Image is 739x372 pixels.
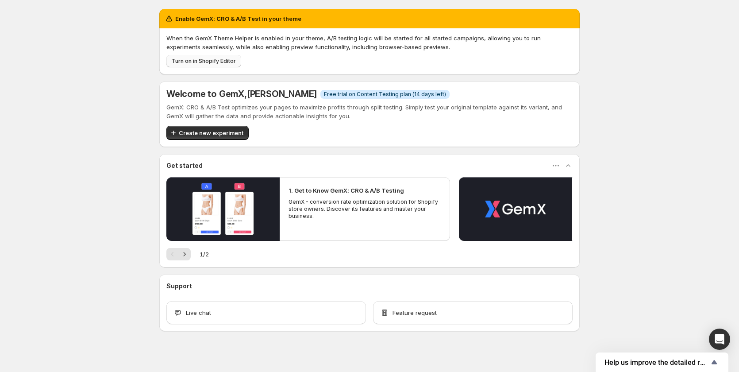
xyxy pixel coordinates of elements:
[289,186,404,195] h2: 1. Get to Know GemX: CRO & A/B Testing
[175,14,301,23] h2: Enable GemX: CRO & A/B Test in your theme
[166,126,249,140] button: Create new experiment
[709,329,730,350] div: Open Intercom Messenger
[166,89,317,99] h5: Welcome to GemX
[604,357,720,368] button: Show survey - Help us improve the detailed report for A/B campaigns
[166,177,280,241] button: Play video
[179,128,243,137] span: Create new experiment
[166,248,191,260] nav: Pagination
[289,198,441,220] p: GemX - conversion rate optimization solution for Shopify store owners. Discover its features and ...
[166,55,241,67] button: Turn on in Shopify Editor
[200,250,209,259] span: 1 / 2
[172,58,236,65] span: Turn on in Shopify Editor
[166,282,192,291] h3: Support
[324,91,446,98] span: Free trial on Content Testing plan (14 days left)
[166,103,573,120] p: GemX: CRO & A/B Test optimizes your pages to maximize profits through split testing. Simply test ...
[178,248,191,260] button: Next
[244,89,317,99] span: , [PERSON_NAME]
[186,308,211,317] span: Live chat
[604,358,709,367] span: Help us improve the detailed report for A/B campaigns
[166,161,203,170] h3: Get started
[459,177,572,241] button: Play video
[166,34,573,51] p: When the GemX Theme Helper is enabled in your theme, A/B testing logic will be started for all st...
[393,308,437,317] span: Feature request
